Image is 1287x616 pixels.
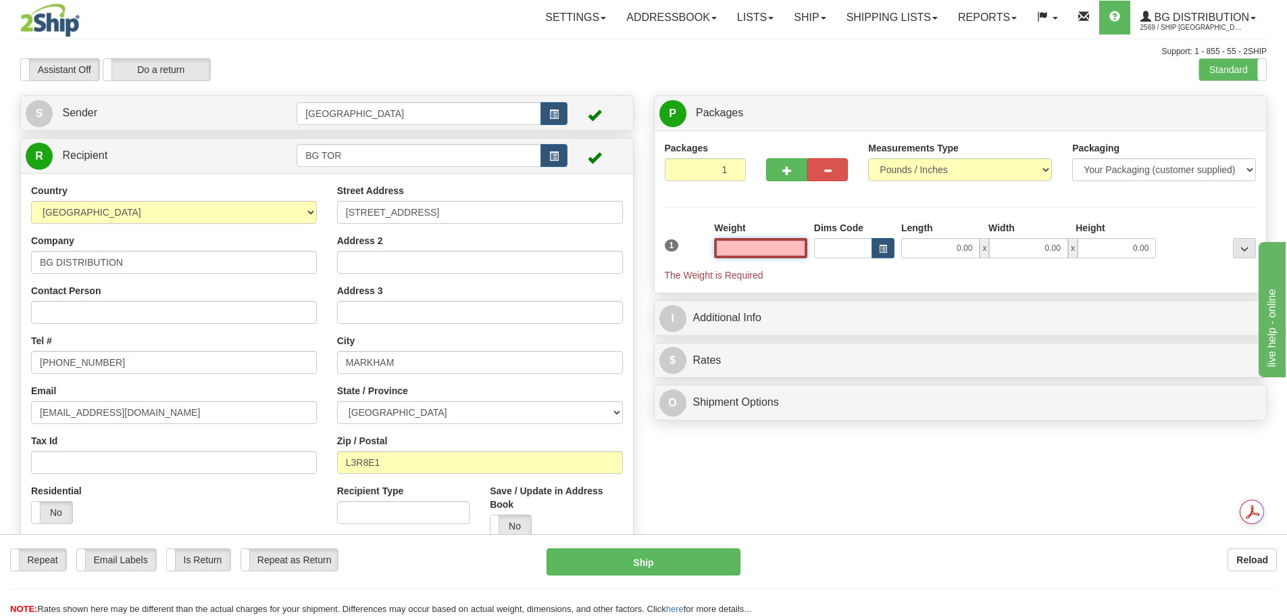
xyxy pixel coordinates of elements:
[659,304,1262,332] a: IAdditional Info
[901,221,933,235] label: Length
[1068,238,1078,258] span: x
[1130,1,1266,34] a: BG Distribution 2569 / Ship [GEOGRAPHIC_DATA]
[535,1,616,34] a: Settings
[337,184,404,197] label: Street Address
[659,99,1262,127] a: P Packages
[297,102,541,125] input: Sender Id
[10,8,125,24] div: live help - online
[1151,11,1249,23] span: BG Distribution
[665,239,679,252] span: 1
[11,549,66,571] label: Repeat
[31,384,56,398] label: Email
[31,484,82,498] label: Residential
[31,334,52,348] label: Tel #
[31,184,68,197] label: Country
[1199,59,1266,80] label: Standard
[1140,21,1242,34] span: 2569 / Ship [GEOGRAPHIC_DATA]
[26,100,53,127] span: S
[948,1,1027,34] a: Reports
[337,434,388,448] label: Zip / Postal
[1256,239,1286,377] iframe: chat widget
[988,221,1015,235] label: Width
[167,549,230,571] label: Is Return
[20,3,80,37] img: logo2569.jpg
[659,389,686,417] span: O
[20,46,1267,57] div: Support: 1 - 855 - 55 - 2SHIP
[62,149,107,161] span: Recipient
[714,221,745,235] label: Weight
[616,1,727,34] a: Addressbook
[62,107,97,118] span: Sender
[103,59,210,80] label: Do a return
[868,141,959,155] label: Measurements Type
[26,143,53,170] span: R
[665,141,709,155] label: Packages
[547,548,740,575] button: Ship
[21,59,99,80] label: Assistant Off
[337,234,383,247] label: Address 2
[32,502,72,523] label: No
[814,221,863,235] label: Dims Code
[665,270,763,281] span: The Weight is Required
[836,1,948,34] a: Shipping lists
[1236,554,1268,565] b: Reload
[659,100,686,127] span: P
[10,604,37,614] span: NOTE:
[26,99,297,127] a: S Sender
[666,604,684,614] a: here
[297,144,541,167] input: Recipient Id
[727,1,784,34] a: Lists
[26,142,267,170] a: R Recipient
[490,515,531,537] label: No
[31,434,57,448] label: Tax Id
[696,107,743,118] span: Packages
[241,549,338,571] label: Repeat as Return
[490,484,622,511] label: Save / Update in Address Book
[337,334,355,348] label: City
[980,238,989,258] span: x
[1233,238,1256,258] div: ...
[1072,141,1119,155] label: Packaging
[31,234,74,247] label: Company
[337,201,623,224] input: Enter a location
[659,347,1262,375] a: $Rates
[784,1,836,34] a: Ship
[337,484,404,498] label: Recipient Type
[659,389,1262,417] a: OShipment Options
[659,347,686,374] span: $
[337,284,383,298] label: Address 3
[31,284,101,298] label: Contact Person
[77,549,156,571] label: Email Labels
[1228,548,1277,571] button: Reload
[337,384,408,398] label: State / Province
[1076,221,1105,235] label: Height
[659,305,686,332] span: I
